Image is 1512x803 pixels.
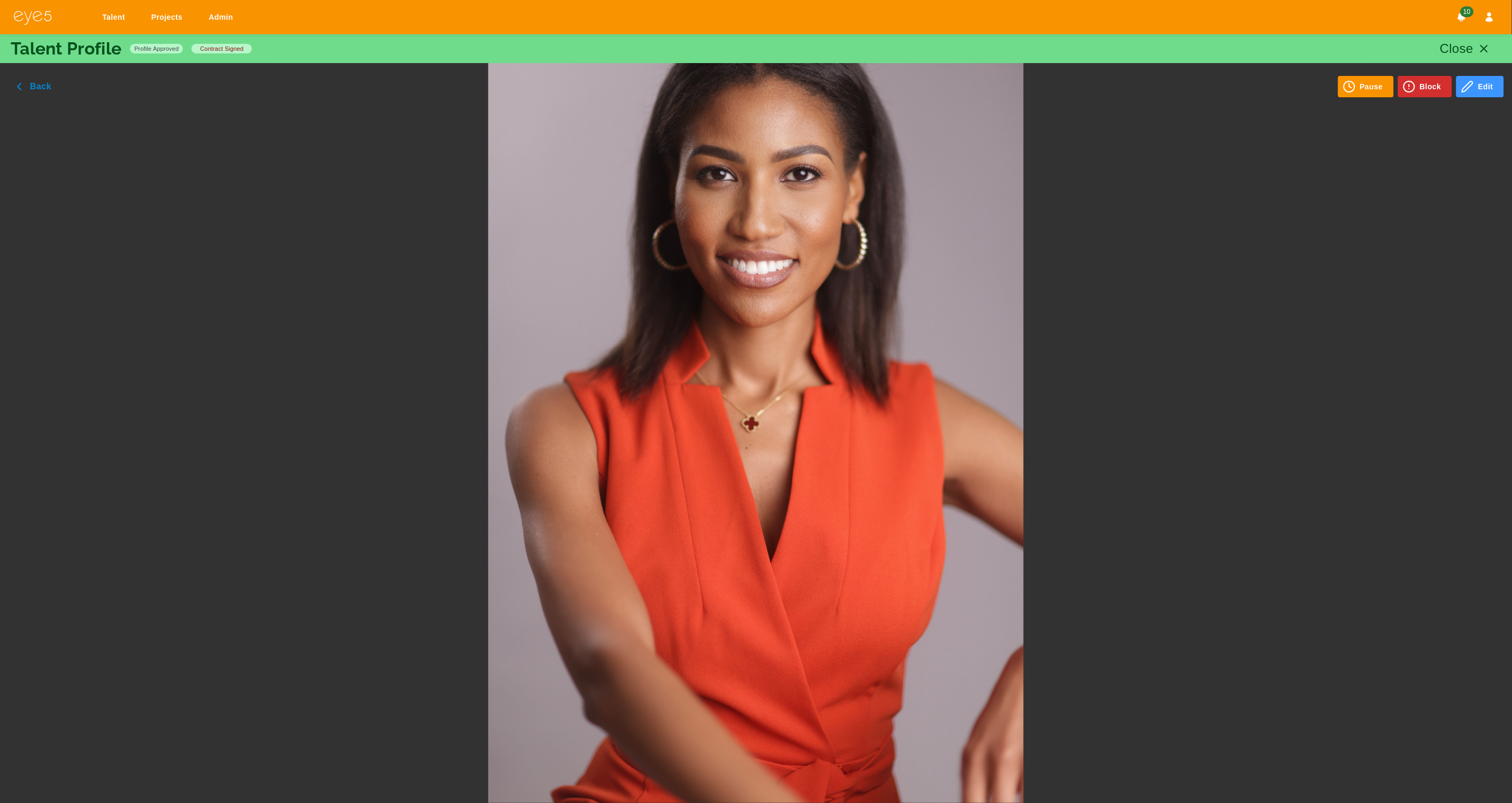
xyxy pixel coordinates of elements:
[144,7,193,27] a: Projects
[1452,7,1471,27] button: Notifications
[130,44,183,53] span: Profile Approved
[1456,76,1504,97] button: Edit
[1433,36,1502,61] button: Close
[1338,76,1394,97] button: Pause
[13,10,52,25] img: eye5
[8,76,62,97] button: Back
[1460,6,1473,17] span: 10
[1398,76,1452,97] button: Block
[11,40,121,57] p: Talent Profile
[95,7,136,27] a: Talent
[196,44,248,53] span: contract signed
[202,7,244,27] a: Admin
[1440,39,1474,58] p: Close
